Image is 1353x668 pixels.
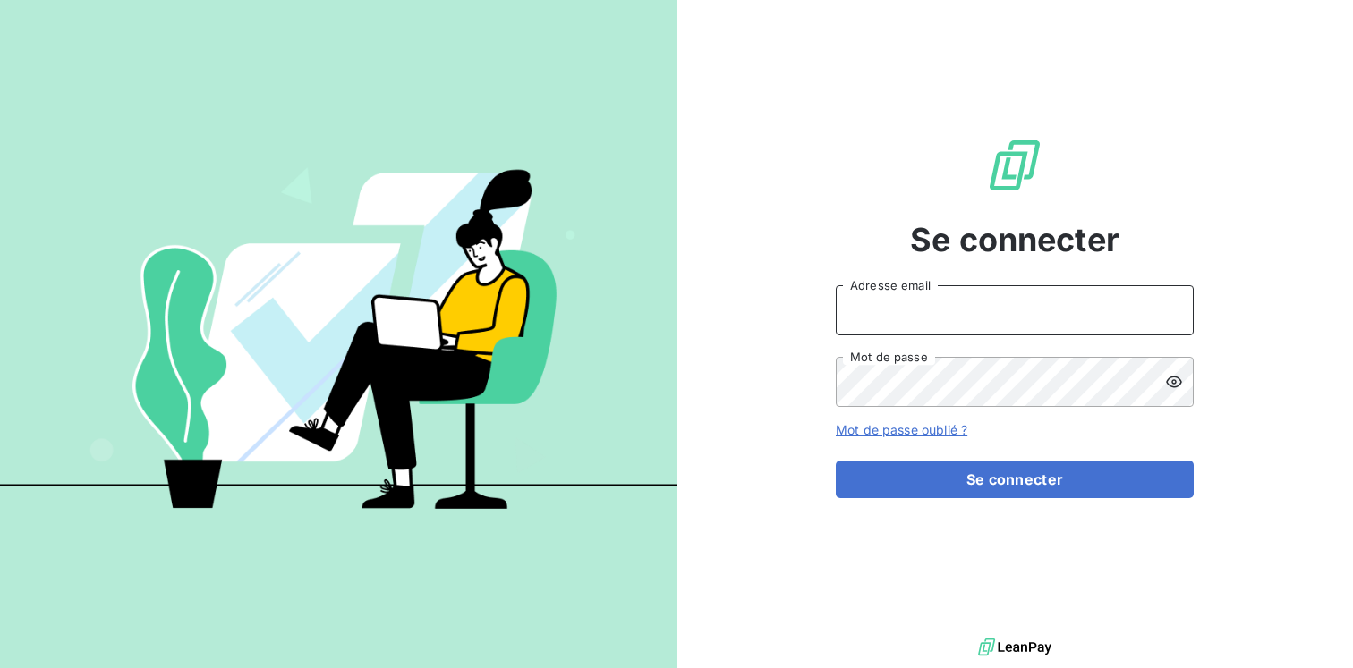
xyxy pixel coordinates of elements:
[836,422,967,437] a: Mot de passe oublié ?
[978,634,1051,661] img: logo
[836,461,1194,498] button: Se connecter
[986,137,1043,194] img: Logo LeanPay
[910,216,1119,264] span: Se connecter
[836,285,1194,335] input: placeholder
